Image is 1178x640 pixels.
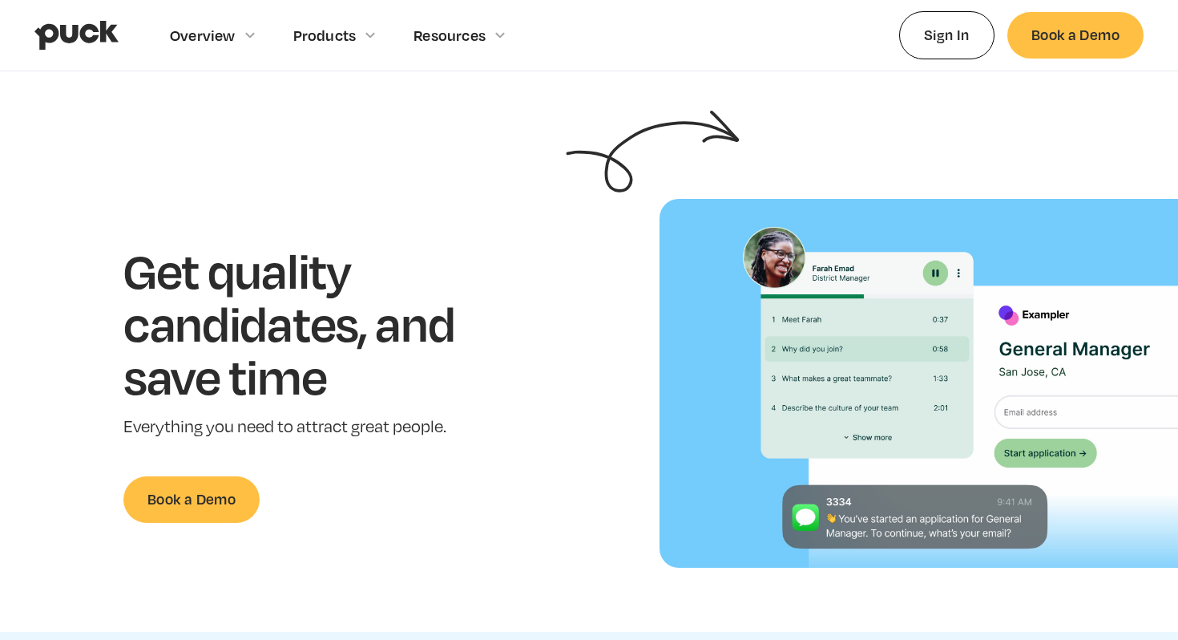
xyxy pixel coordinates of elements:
div: Overview [170,26,236,44]
a: Sign In [899,11,994,59]
p: Everything you need to attract great people. [123,415,504,439]
div: Resources [414,26,486,44]
h1: Get quality candidates, and save time [123,244,504,402]
a: Book a Demo [123,476,260,522]
div: Products [293,26,357,44]
a: Book a Demo [1007,12,1144,58]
